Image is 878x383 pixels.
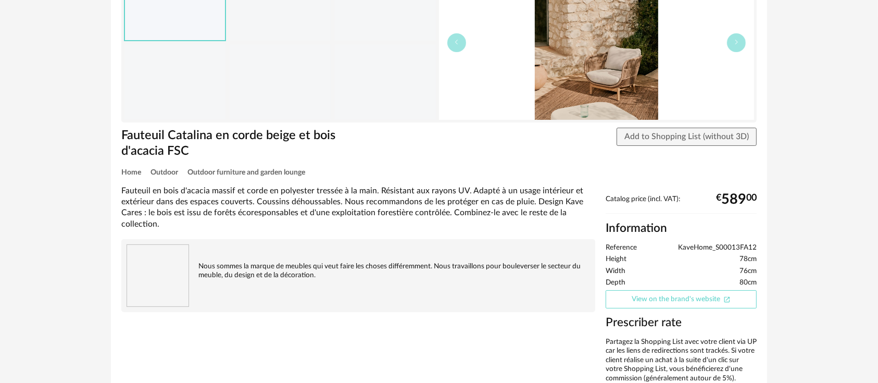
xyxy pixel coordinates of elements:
[121,169,141,176] span: Home
[121,128,380,159] h1: Fauteuil Catalina en corde beige et bois d'acacia FSC
[606,290,757,308] a: View on the brand's websiteOpen In New icon
[739,267,757,276] span: 76cm
[617,128,757,146] button: Add to Shopping List (without 3D)
[121,186,595,230] div: Fauteuil en bois d'acacia massif et corde en polyester tressée à la main. Résistant aux rayons UV...
[606,221,757,236] h2: Information
[121,169,757,176] div: Breadcrumb
[606,243,637,253] span: Reference
[187,169,305,176] span: Outdoor furniture and garden lounge
[127,244,189,307] img: brand logo
[127,244,590,280] div: Nous sommes la marque de meubles qui veut faire les choses différemment. Nous travaillons pour bo...
[678,243,757,253] span: KaveHome_S00013FA12
[606,195,757,214] div: Catalog price (incl. VAT):
[606,255,626,264] span: Height
[624,132,749,141] span: Add to Shopping List (without 3D)
[723,295,731,302] span: Open In New icon
[716,195,757,204] div: € 00
[606,267,625,276] span: Width
[739,255,757,264] span: 78cm
[739,278,757,288] span: 80cm
[150,169,178,176] span: Outdoor
[721,195,746,204] span: 589
[606,278,625,288] span: Depth
[606,315,757,330] h3: Prescriber rate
